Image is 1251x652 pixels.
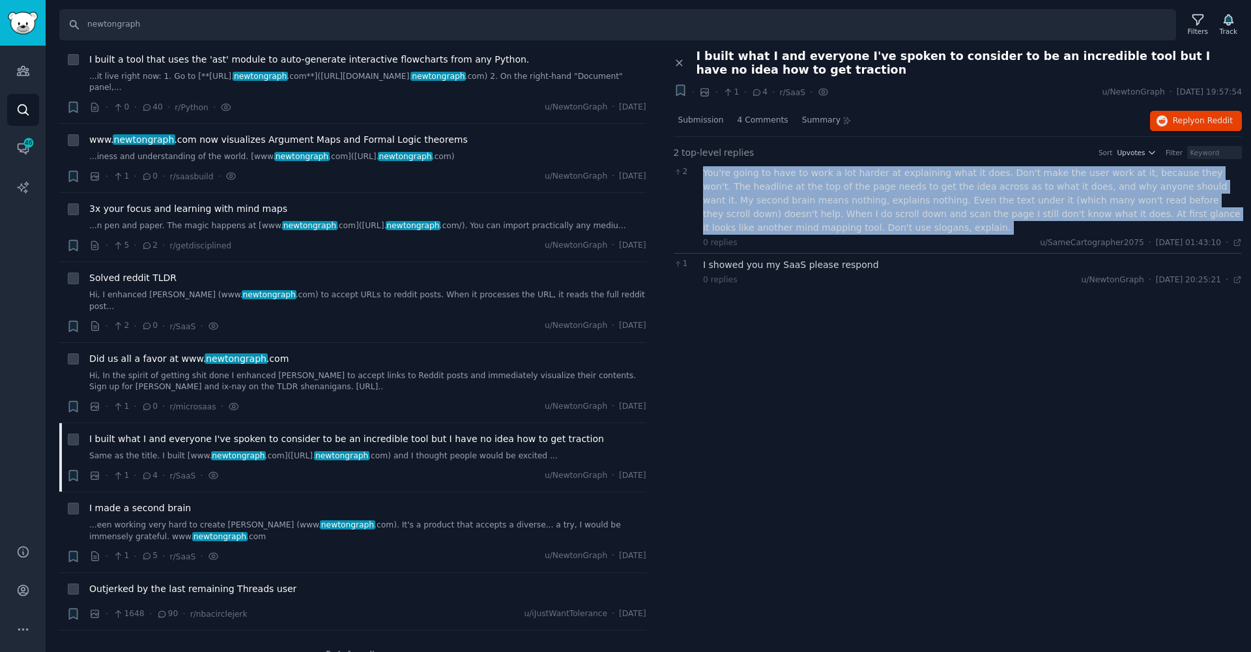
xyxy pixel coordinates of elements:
[106,170,108,183] span: ·
[772,85,775,99] span: ·
[141,320,158,332] span: 0
[802,115,841,126] span: Summary
[386,221,441,230] span: newtongraph
[738,115,788,126] span: 4 Comments
[106,400,108,413] span: ·
[169,241,231,250] span: r/getdisciplined
[1215,11,1242,38] button: Track
[149,607,152,621] span: ·
[89,271,177,285] a: Solved reddit TLDR
[545,470,607,482] span: u/NewtonGraph
[545,240,607,252] span: u/NewtonGraph
[134,239,136,252] span: ·
[1226,237,1228,249] span: ·
[619,608,646,620] span: [DATE]
[715,85,717,99] span: ·
[1188,27,1208,36] div: Filters
[200,469,203,482] span: ·
[810,85,812,99] span: ·
[1082,275,1144,284] span: u/NewtonGraph
[545,550,607,562] span: u/NewtonGraph
[182,607,185,621] span: ·
[751,87,768,98] span: 4
[723,87,739,98] span: 1
[612,550,614,562] span: ·
[162,469,165,482] span: ·
[169,172,213,181] span: r/saasbuild
[89,501,191,515] span: I made a second brain
[113,401,129,413] span: 1
[1040,238,1144,247] span: u/SameCartographer2075
[89,289,646,312] a: Hi, I enhanced [PERSON_NAME] (www.newtongraph.com) to accept URLs to reddit posts. When it proces...
[89,451,646,462] a: Same as the title. I built [www.newtongraph.com]([URL].newtongraph.com) and I thought people woul...
[1166,148,1183,157] div: Filter
[175,103,208,112] span: r/Python
[1117,148,1157,157] button: Upvotes
[703,258,1242,272] div: I showed you my SaaS please respond
[89,202,287,216] a: 3x your focus and learning with mind maps
[674,258,697,270] span: 1
[1099,148,1113,157] div: Sort
[141,102,163,113] span: 40
[162,319,165,333] span: ·
[106,550,108,563] span: ·
[113,320,129,332] span: 2
[697,50,1243,77] span: I built what I and everyone I've spoken to consider to be an incredible tool but I have no idea h...
[221,400,223,413] span: ·
[169,471,195,481] span: r/SaaS
[89,520,646,542] a: ...een working very hard to create [PERSON_NAME] (www.newtongraph.com). It's a product that accep...
[113,550,129,562] span: 1
[619,102,646,113] span: [DATE]
[674,166,697,178] span: 2
[169,402,216,411] span: r/microsaas
[233,72,288,81] span: newtongraph
[113,102,129,113] span: 0
[619,550,646,562] span: [DATE]
[1170,87,1172,98] span: ·
[1156,237,1221,249] span: [DATE] 01:43:10
[1187,146,1242,159] input: Keyword
[89,220,646,232] a: ...n pen and paper. The magic happens at [www.newtongraph.com]([URL].newtongraph.com/). You can i...
[113,240,129,252] span: 5
[410,72,466,81] span: newtongraph
[274,152,330,161] span: newtongraph
[545,320,607,332] span: u/NewtonGraph
[211,451,266,460] span: newtongraph
[314,451,369,460] span: newtongraph
[106,239,108,252] span: ·
[169,322,195,331] span: r/SaaS
[141,550,158,562] span: 5
[1220,27,1237,36] div: Track
[213,100,216,114] span: ·
[1102,87,1165,98] span: u/NewtonGraph
[619,171,646,183] span: [DATE]
[89,432,604,446] a: I built what I and everyone I've spoken to consider to be an incredible tool but I have no idea h...
[162,400,165,413] span: ·
[674,146,680,160] span: 2
[106,607,108,621] span: ·
[320,520,375,529] span: newtongraph
[612,240,614,252] span: ·
[545,102,607,113] span: u/NewtonGraph
[141,470,158,482] span: 4
[612,608,614,620] span: ·
[1150,111,1242,132] button: Replyon Reddit
[106,319,108,333] span: ·
[89,352,289,366] span: Did us all a favor at www. .com
[612,320,614,332] span: ·
[1226,274,1228,286] span: ·
[113,470,129,482] span: 1
[692,85,695,99] span: ·
[89,582,296,596] a: Outjerked by the last remaining Threads user
[779,88,805,97] span: r/SaaS
[619,320,646,332] span: [DATE]
[545,171,607,183] span: u/NewtonGraph
[1177,87,1242,98] span: [DATE] 19:57:54
[205,353,267,364] span: newtongraph
[134,400,136,413] span: ·
[524,608,607,620] span: u/iJustWantTolerance
[743,85,746,99] span: ·
[167,100,170,114] span: ·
